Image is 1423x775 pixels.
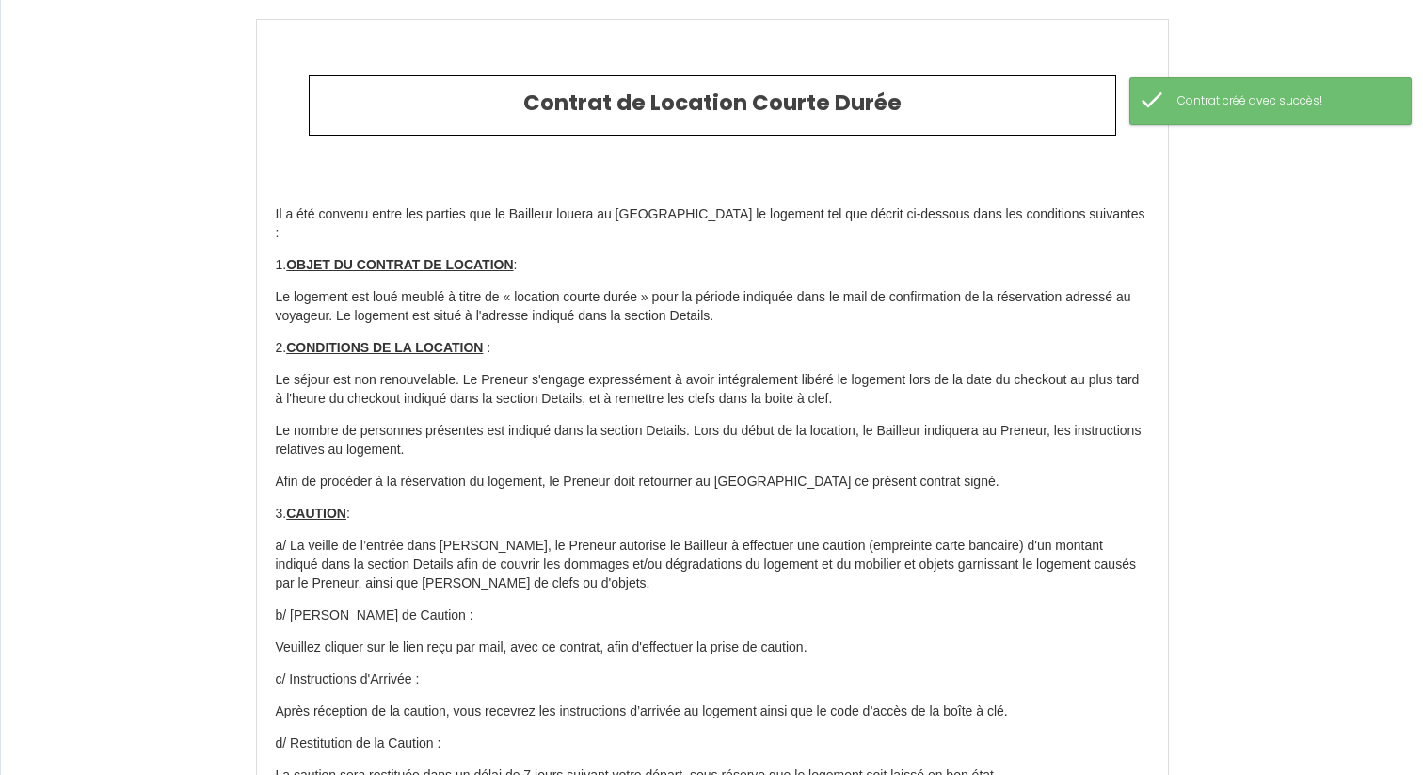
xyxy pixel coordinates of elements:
p: Après réception de la caution, vous recevrez les instructions d’arrivée au logement ainsi que le ... [276,702,1149,721]
p: Le logement est loué meublé à titre de « location courte durée » pour la période indiquée dans le... [276,288,1149,326]
p: 1. : [276,256,1149,275]
u: CONDITIONS DE LA LOCATION [286,340,483,355]
u: CAUTION [286,506,346,521]
p: b/ [PERSON_NAME] de Caution : [276,606,1149,625]
div: Contrat créé avec succès! [1177,92,1392,110]
p: 3. : [276,505,1149,524]
p: c/ Instructions d'Arrivée : [276,670,1149,689]
p: Veuillez cliquer sur le lien reçu par mail, avec ce contrat, afin d'effectuer la prise de caution. [276,638,1149,657]
p: Le séjour est non renouvelable. Le Preneur s'engage expressément à avoir intégralement libéré le ... [276,371,1149,409]
p: a/ La veille de l’entrée dans [PERSON_NAME], le Preneur autorise le Bailleur à effectuer une caut... [276,537,1149,593]
p: d/ Restitution de la Caution : [276,735,1149,753]
p: Il a été convenu entre les parties que le Bailleur louera au [GEOGRAPHIC_DATA] le logement tel qu... [276,205,1149,243]
h2: Contrat de Location Courte Durée [324,90,1101,117]
p: Le nombre de personnes présentes est indiqué dans la section Details. Lors du début de la locatio... [276,422,1149,460]
p: 2. : [276,339,1149,358]
p: Afin de procéder à la réservation du logement, le Preneur doit retourner au [GEOGRAPHIC_DATA] ce ... [276,473,1149,492]
u: OBJET DU CONTRAT DE LOCATION [286,257,513,272]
